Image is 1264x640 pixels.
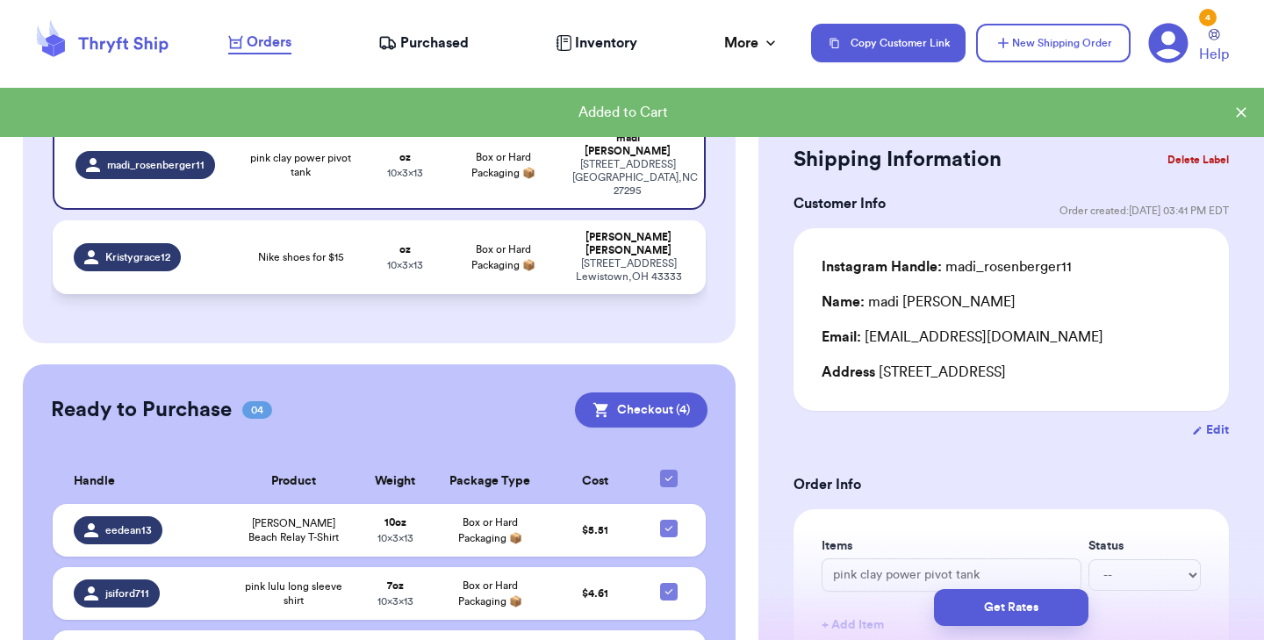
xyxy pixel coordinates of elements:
[241,579,347,608] span: pink lulu long sleeve shirt
[582,525,608,536] span: $ 5.51
[387,260,423,270] span: 10 x 3 x 13
[74,472,115,491] span: Handle
[794,474,1229,495] h3: Order Info
[1192,421,1229,439] button: Edit
[258,250,344,264] span: Nike shoes for $15
[822,260,942,274] span: Instagram Handle:
[822,256,1072,277] div: madi_rosenberger11
[230,459,357,504] th: Product
[246,151,355,179] span: pink clay power pivot tank
[107,158,205,172] span: madi_rosenberger11
[241,516,347,544] span: [PERSON_NAME] Beach Relay T-Shirt
[1088,537,1201,555] label: Status
[400,32,469,54] span: Purchased
[794,146,1002,174] h2: Shipping Information
[1199,29,1229,65] a: Help
[575,32,637,54] span: Inventory
[377,533,413,543] span: 10 x 3 x 13
[105,586,149,600] span: jsiford711
[1199,44,1229,65] span: Help
[1199,9,1217,26] div: 4
[399,152,411,162] strong: oz
[387,580,404,591] strong: 7 oz
[794,193,886,214] h3: Customer Info
[976,24,1131,62] button: New Shipping Order
[378,32,469,54] a: Purchased
[556,32,637,54] a: Inventory
[471,244,535,270] span: Box or Hard Packaging 📦
[377,596,413,607] span: 10 x 3 x 13
[242,401,272,419] span: 04
[811,24,966,62] button: Copy Customer Link
[572,132,683,158] div: madi [PERSON_NAME]
[399,244,411,255] strong: oz
[105,523,152,537] span: eedean13
[228,32,291,54] a: Orders
[105,250,170,264] span: Kristygrace12
[822,295,865,309] span: Name:
[822,327,1201,348] div: [EMAIL_ADDRESS][DOMAIN_NAME]
[822,537,1081,555] label: Items
[572,231,685,257] div: [PERSON_NAME] [PERSON_NAME]
[822,365,875,379] span: Address
[724,32,779,54] div: More
[934,589,1088,626] button: Get Rates
[433,459,547,504] th: Package Type
[822,291,1016,313] div: madi [PERSON_NAME]
[822,362,1201,383] div: [STREET_ADDRESS]
[14,102,1232,123] div: Added to Cart
[572,257,685,284] div: [STREET_ADDRESS] Lewistown , OH 43333
[384,517,406,528] strong: 10 oz
[1160,140,1236,179] button: Delete Label
[247,32,291,53] span: Orders
[471,152,535,178] span: Box or Hard Packaging 📦
[572,158,683,198] div: [STREET_ADDRESS] [GEOGRAPHIC_DATA] , NC 27295
[458,517,522,543] span: Box or Hard Packaging 📦
[582,588,608,599] span: $ 4.61
[357,459,434,504] th: Weight
[547,459,642,504] th: Cost
[822,330,861,344] span: Email:
[387,168,423,178] span: 10 x 3 x 13
[1148,23,1189,63] a: 4
[575,392,707,428] button: Checkout (4)
[458,580,522,607] span: Box or Hard Packaging 📦
[1059,204,1229,218] span: Order created: [DATE] 03:41 PM EDT
[51,396,232,424] h2: Ready to Purchase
